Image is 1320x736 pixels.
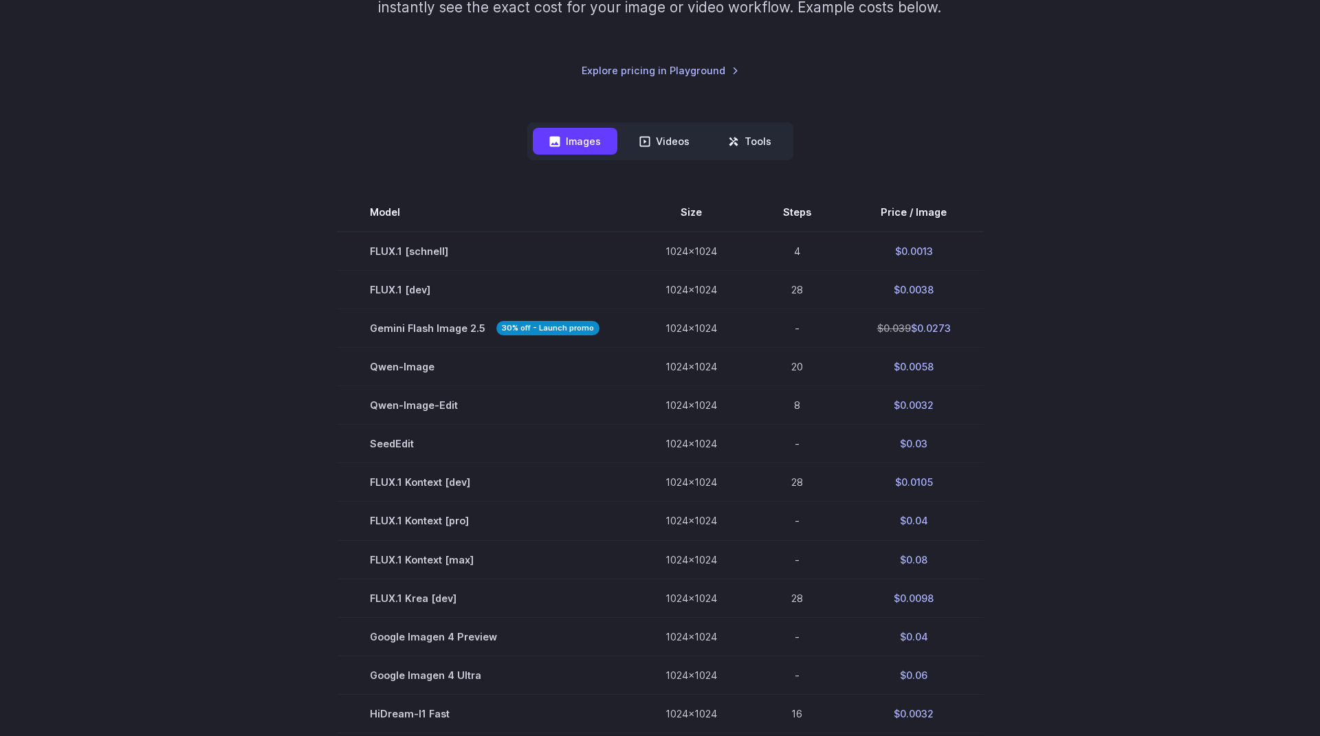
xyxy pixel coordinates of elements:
th: Size [632,193,750,232]
td: 8 [750,386,844,425]
a: Explore pricing in Playground [582,63,739,78]
th: Model [337,193,632,232]
th: Price / Image [844,193,984,232]
td: 20 [750,348,844,386]
td: 1024x1024 [632,348,750,386]
td: - [750,656,844,694]
td: $0.0273 [844,309,984,348]
button: Images [533,128,617,155]
td: $0.0105 [844,463,984,502]
td: FLUX.1 Kontext [dev] [337,463,632,502]
td: Google Imagen 4 Preview [337,617,632,656]
td: Qwen-Image [337,348,632,386]
th: Steps [750,193,844,232]
td: 1024x1024 [632,309,750,348]
td: $0.0032 [844,694,984,733]
td: 28 [750,271,844,309]
td: - [750,502,844,540]
td: $0.06 [844,656,984,694]
td: - [750,425,844,463]
td: 1024x1024 [632,232,750,271]
td: 28 [750,463,844,502]
td: 1024x1024 [632,617,750,656]
td: FLUX.1 Kontext [pro] [337,502,632,540]
button: Tools [712,128,788,155]
td: $0.08 [844,540,984,579]
td: $0.0013 [844,232,984,271]
button: Videos [623,128,706,155]
td: FLUX.1 Krea [dev] [337,579,632,617]
td: - [750,617,844,656]
td: FLUX.1 Kontext [max] [337,540,632,579]
td: Google Imagen 4 Ultra [337,656,632,694]
td: 4 [750,232,844,271]
s: $0.039 [877,322,911,334]
td: HiDream-I1 Fast [337,694,632,733]
td: 1024x1024 [632,579,750,617]
td: 1024x1024 [632,425,750,463]
td: 1024x1024 [632,271,750,309]
td: SeedEdit [337,425,632,463]
td: 1024x1024 [632,656,750,694]
td: 1024x1024 [632,694,750,733]
td: - [750,309,844,348]
td: 1024x1024 [632,463,750,502]
strong: 30% off - Launch promo [496,321,599,335]
td: Qwen-Image-Edit [337,386,632,425]
td: - [750,540,844,579]
td: FLUX.1 [schnell] [337,232,632,271]
td: 1024x1024 [632,540,750,579]
td: $0.0098 [844,579,984,617]
td: $0.04 [844,502,984,540]
td: 1024x1024 [632,386,750,425]
td: $0.04 [844,617,984,656]
td: FLUX.1 [dev] [337,271,632,309]
span: Gemini Flash Image 2.5 [370,320,599,336]
td: $0.0058 [844,348,984,386]
td: 28 [750,579,844,617]
td: $0.0038 [844,271,984,309]
td: 16 [750,694,844,733]
td: 1024x1024 [632,502,750,540]
td: $0.0032 [844,386,984,425]
td: $0.03 [844,425,984,463]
